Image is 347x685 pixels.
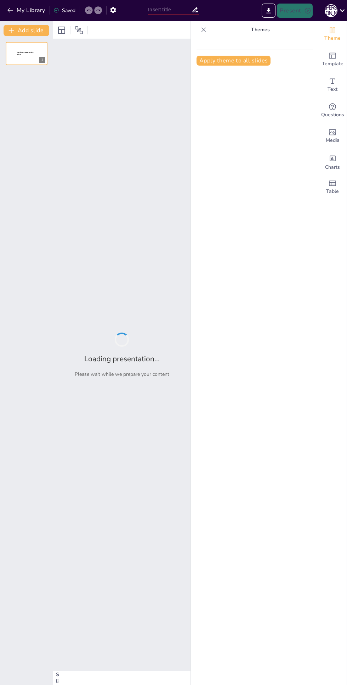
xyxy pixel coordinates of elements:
span: Charts [325,163,340,171]
div: Add text boxes [318,72,347,98]
div: Add images, graphics, shapes or video [318,123,347,149]
div: Get real-time input from your audience [318,98,347,123]
button: My Library [5,5,48,16]
button: Apply theme to all slides [197,56,271,66]
p: Themes [209,21,311,38]
p: Please wait while we prepare your content [75,371,169,378]
span: Text [328,85,337,93]
div: 1 [39,57,45,63]
button: Ю [PERSON_NAME] [325,4,337,18]
div: Add charts and graphs [318,149,347,174]
div: Saved [53,7,75,14]
button: Add slide [4,25,49,36]
div: Add a table [318,174,347,200]
span: Theme [324,34,341,42]
div: 1 [6,42,47,65]
h2: Loading presentation... [84,354,160,364]
span: Media [326,137,340,144]
span: Table [326,188,339,195]
div: Change the overall theme [318,21,347,47]
button: Present [277,4,312,18]
span: Position [75,26,83,34]
div: Ю [PERSON_NAME] [325,4,337,17]
div: Layout [56,24,67,36]
span: Sendsteps presentation editor [17,51,33,55]
span: Questions [321,111,344,119]
span: Template [322,60,343,68]
div: Add ready made slides [318,47,347,72]
input: Insert title [148,5,191,15]
button: Export to PowerPoint [262,4,275,18]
